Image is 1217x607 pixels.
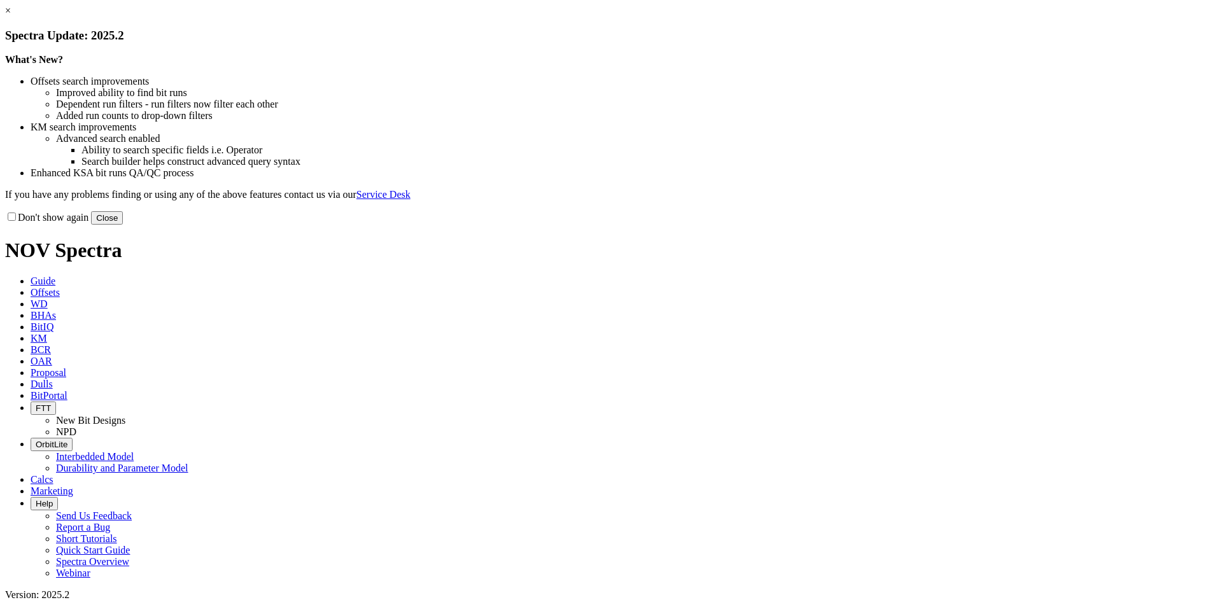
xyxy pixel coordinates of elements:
a: × [5,5,11,16]
strong: What's New? [5,54,63,65]
h1: NOV Spectra [5,239,1212,262]
button: Close [91,211,123,225]
li: Improved ability to find bit runs [56,87,1212,99]
p: If you have any problems finding or using any of the above features contact us via our [5,189,1212,200]
li: Advanced search enabled [56,133,1212,144]
span: BitPortal [31,390,67,401]
span: OAR [31,356,52,366]
li: Added run counts to drop-down filters [56,110,1212,122]
a: Report a Bug [56,522,110,533]
li: Search builder helps construct advanced query syntax [81,156,1212,167]
a: Short Tutorials [56,533,117,544]
span: WD [31,298,48,309]
span: FTT [36,403,51,413]
span: KM [31,333,47,344]
a: Durability and Parameter Model [56,463,188,473]
span: OrbitLite [36,440,67,449]
a: Service Desk [356,189,411,200]
span: Proposal [31,367,66,378]
div: Version: 2025.2 [5,589,1212,601]
span: Dulls [31,379,53,389]
span: Marketing [31,485,73,496]
label: Don't show again [5,212,88,223]
a: Spectra Overview [56,556,129,567]
li: Enhanced KSA bit runs QA/QC process [31,167,1212,179]
a: Webinar [56,568,90,578]
span: BHAs [31,310,56,321]
span: Offsets [31,287,60,298]
h3: Spectra Update: 2025.2 [5,29,1212,43]
span: Calcs [31,474,53,485]
a: Send Us Feedback [56,510,132,521]
li: KM search improvements [31,122,1212,133]
a: New Bit Designs [56,415,125,426]
a: Interbedded Model [56,451,134,462]
a: Quick Start Guide [56,545,130,555]
span: BCR [31,344,51,355]
span: Help [36,499,53,508]
li: Offsets search improvements [31,76,1212,87]
input: Don't show again [8,213,16,221]
li: Ability to search specific fields i.e. Operator [81,144,1212,156]
a: NPD [56,426,76,437]
span: Guide [31,276,55,286]
li: Dependent run filters - run filters now filter each other [56,99,1212,110]
span: BitIQ [31,321,53,332]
